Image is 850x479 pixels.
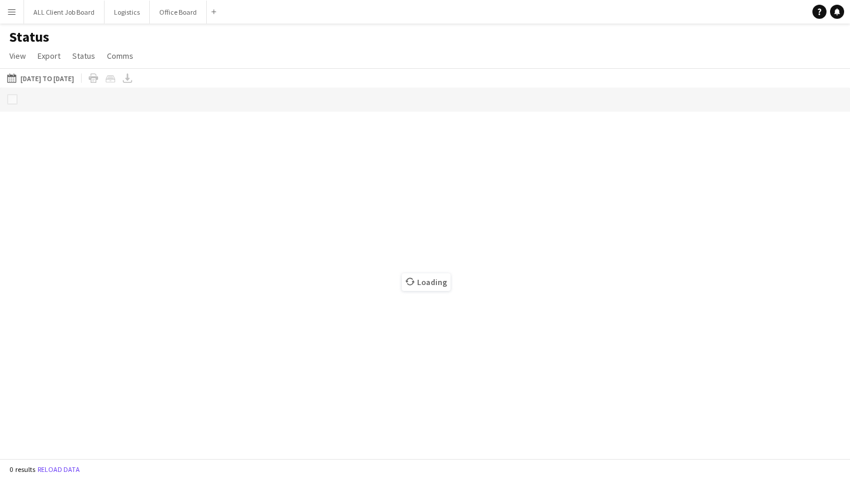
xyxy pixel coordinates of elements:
button: ALL Client Job Board [24,1,105,24]
span: View [9,51,26,61]
span: Loading [402,273,451,291]
span: Export [38,51,61,61]
a: View [5,48,31,63]
button: [DATE] to [DATE] [5,71,76,85]
button: Office Board [150,1,207,24]
button: Reload data [35,463,82,476]
a: Status [68,48,100,63]
span: Comms [107,51,133,61]
button: Logistics [105,1,150,24]
a: Export [33,48,65,63]
a: Comms [102,48,138,63]
span: Status [72,51,95,61]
